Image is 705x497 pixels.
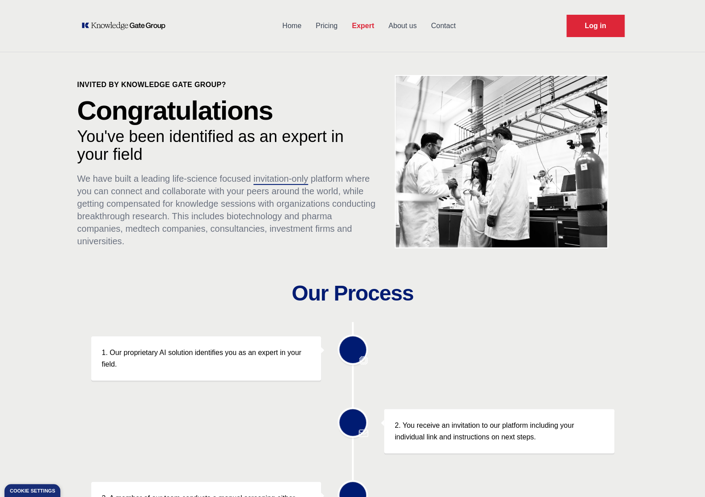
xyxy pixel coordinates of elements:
p: 2. You receive an invitation to our platform including your individual link and instructions on n... [395,420,604,443]
img: KOL management, KEE, Therapy area experts [396,76,607,247]
a: Expert [345,14,381,38]
a: Pricing [308,14,345,38]
a: KOL Knowledge Platform: Talk to Key External Experts (KEE) [81,21,172,30]
div: Cookie settings [10,489,55,493]
span: invitation-only [253,174,308,184]
p: 1. Our proprietary AI solution identifies you as an expert in your field. [102,347,311,370]
a: About us [381,14,424,38]
p: Congratulations [77,97,378,124]
p: We have built a leading life-science focused platform where you can connect and collaborate with ... [77,172,378,247]
p: Invited by Knowledge Gate Group? [77,79,378,90]
a: Home [275,14,308,38]
a: Contact [424,14,463,38]
p: You've been identified as an expert in your field [77,128,378,163]
a: Request Demo [566,15,625,37]
iframe: Chat Widget [660,454,705,497]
